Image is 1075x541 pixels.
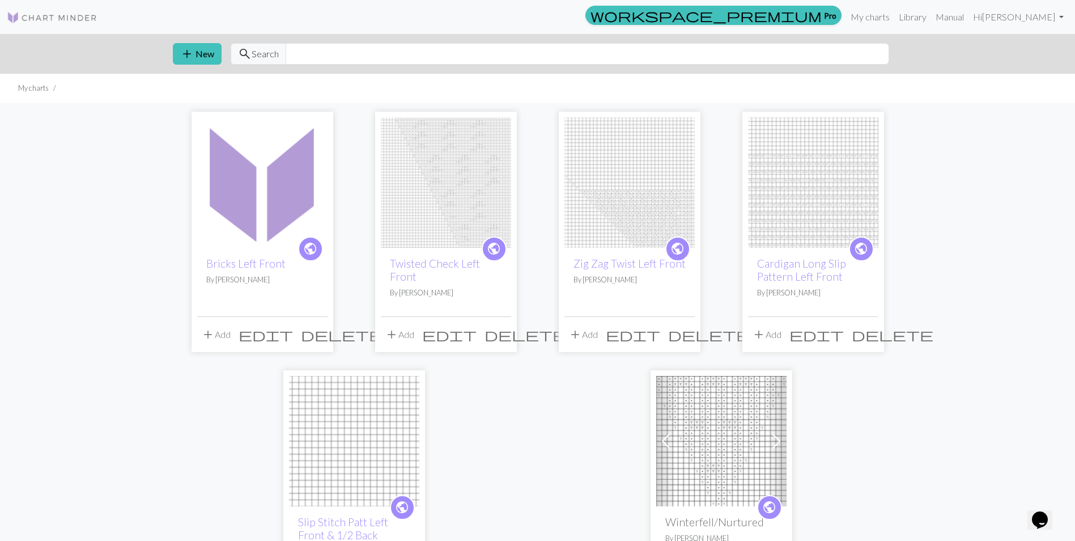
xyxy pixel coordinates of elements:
[381,324,418,345] button: Add
[585,6,842,25] a: Pro
[381,117,511,248] img: Twisted Check Left Front
[564,324,602,345] button: Add
[239,328,293,341] i: Edit
[301,327,383,343] span: delete
[762,498,776,516] span: public
[487,240,501,257] span: public
[206,274,318,285] p: By [PERSON_NAME]
[173,43,222,65] button: New
[968,6,1068,28] a: Hi[PERSON_NAME]
[239,327,293,343] span: edit
[568,327,582,343] span: add
[289,434,419,445] a: Slip Stitch Patt Left Front & 1/2 Back
[757,257,846,283] a: Cardigan Long Slip Pattern Left Front
[846,6,894,28] a: My charts
[395,496,409,519] i: public
[7,11,97,24] img: Logo
[602,324,664,345] button: Edit
[390,257,480,283] a: Twisted Check Left Front
[748,176,878,187] a: Cardigan Double Lattice Right Back
[298,236,323,261] a: public
[418,324,481,345] button: Edit
[18,83,49,94] li: My charts
[206,257,286,270] a: Bricks Left Front
[482,236,507,261] a: public
[238,46,252,62] span: search
[197,117,328,248] img: Bricks Left Front
[849,236,874,261] a: public
[665,236,690,261] a: public
[422,328,477,341] i: Edit
[422,327,477,343] span: edit
[668,327,750,343] span: delete
[748,324,785,345] button: Add
[395,498,409,516] span: public
[390,495,415,520] a: public
[481,324,570,345] button: Delete
[670,238,685,260] i: public
[390,288,502,298] p: By [PERSON_NAME]
[789,328,844,341] i: Edit
[564,117,695,248] img: Zig Zag Twist Left Front
[752,327,766,343] span: add
[252,47,279,61] span: Search
[564,176,695,187] a: Zig Zag Twist Left Front
[485,327,566,343] span: delete
[573,274,686,285] p: By [PERSON_NAME]
[1027,496,1064,530] iframe: chat widget
[757,288,869,298] p: By [PERSON_NAME]
[785,324,848,345] button: Edit
[848,324,937,345] button: Delete
[757,495,782,520] a: public
[748,117,878,248] img: Cardigan Double Lattice Right Back
[235,324,297,345] button: Edit
[854,240,868,257] span: public
[854,238,868,260] i: public
[197,176,328,187] a: Bricks Left Front
[664,324,754,345] button: Delete
[656,434,787,445] a: Common Ground Right Front
[381,176,511,187] a: Twisted Check Left Front
[894,6,931,28] a: Library
[931,6,968,28] a: Manual
[180,46,194,62] span: add
[606,328,660,341] i: Edit
[385,327,398,343] span: add
[201,327,215,343] span: add
[297,324,386,345] button: Delete
[590,7,822,23] span: workspace_premium
[656,376,787,506] img: Common Ground Right Front
[852,327,933,343] span: delete
[665,515,777,529] h2: Winterfell/Nurtured
[606,327,660,343] span: edit
[289,376,419,506] img: Slip Stitch Patt Left Front & 1/2 Back
[789,327,844,343] span: edit
[303,240,317,257] span: public
[487,238,501,260] i: public
[303,238,317,260] i: public
[197,324,235,345] button: Add
[670,240,685,257] span: public
[573,257,686,270] a: Zig Zag Twist Left Front
[762,496,776,519] i: public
